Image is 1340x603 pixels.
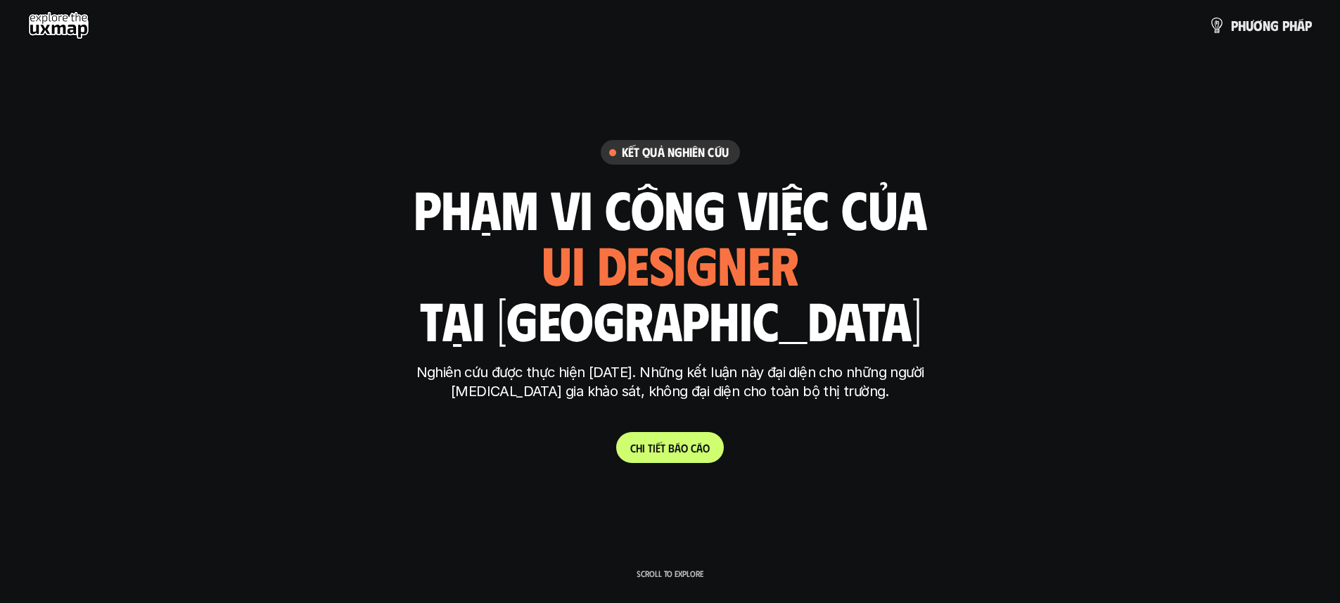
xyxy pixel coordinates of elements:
[668,441,675,455] span: b
[661,441,665,455] span: t
[636,441,642,455] span: h
[1270,18,1279,33] span: g
[1238,18,1246,33] span: h
[656,441,661,455] span: ế
[1246,18,1253,33] span: ư
[630,441,636,455] span: C
[414,179,927,238] h1: phạm vi công việc của
[642,441,645,455] span: i
[1263,18,1270,33] span: n
[1305,18,1312,33] span: p
[675,441,681,455] span: á
[622,144,729,160] h6: Kết quả nghiên cứu
[1297,18,1305,33] span: á
[691,441,696,455] span: c
[703,441,710,455] span: o
[1282,18,1289,33] span: p
[1208,11,1312,39] a: phươngpháp
[1231,18,1238,33] span: p
[407,363,934,401] p: Nghiên cứu được thực hiện [DATE]. Những kết luận này đại diện cho những người [MEDICAL_DATA] gia ...
[681,441,688,455] span: o
[1289,18,1297,33] span: h
[648,441,653,455] span: t
[616,432,724,463] a: Chitiếtbáocáo
[653,441,656,455] span: i
[419,290,921,349] h1: tại [GEOGRAPHIC_DATA]
[696,441,703,455] span: á
[637,569,703,578] p: Scroll to explore
[1253,18,1263,33] span: ơ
